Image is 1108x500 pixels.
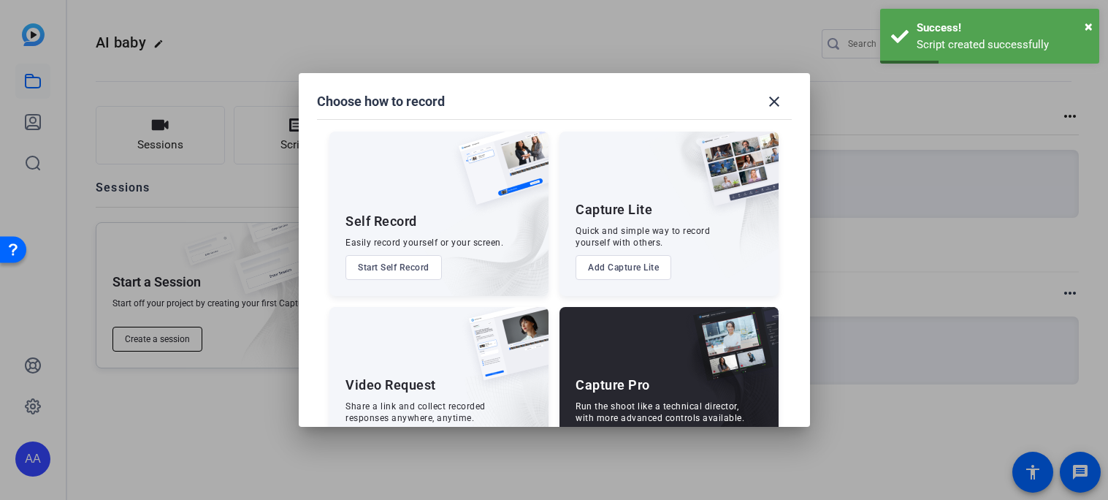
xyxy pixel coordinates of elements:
div: Success! [917,20,1088,37]
img: self-record.png [448,132,549,219]
div: Script created successfully [917,37,1088,53]
mat-icon: close [765,93,783,110]
div: Self Record [345,213,417,230]
button: Close [1085,15,1093,37]
div: Video Request [345,376,436,394]
img: embarkstudio-self-record.png [421,163,549,296]
img: capture-lite.png [688,132,779,221]
div: Capture Lite [576,201,652,219]
img: ugc-content.png [458,307,549,395]
img: embarkstudio-capture-pro.png [670,325,779,471]
h1: Choose how to record [317,93,445,110]
img: embarkstudio-ugc-content.png [464,352,549,471]
div: Run the shoot like a technical director, with more advanced controls available. [576,401,744,424]
img: capture-pro.png [682,307,779,396]
div: Quick and simple way to record yourself with others. [576,225,710,249]
img: embarkstudio-capture-lite.png [648,132,779,278]
button: Start Self Record [345,255,442,280]
div: Easily record yourself or your screen. [345,237,503,249]
div: Share a link and collect recorded responses anywhere, anytime. [345,401,486,424]
span: × [1085,18,1093,35]
div: Capture Pro [576,376,650,394]
button: Add Capture Lite [576,255,671,280]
